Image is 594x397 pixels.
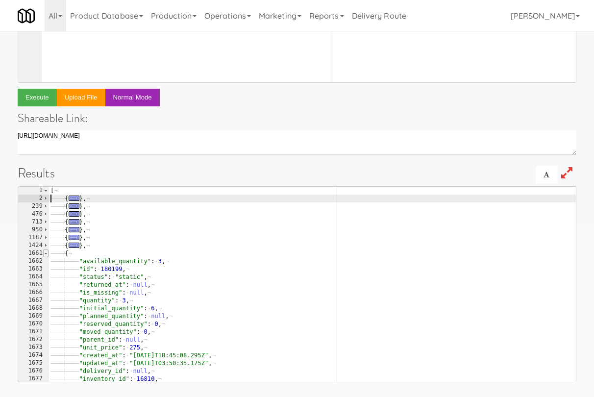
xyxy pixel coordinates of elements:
[18,297,49,304] div: 1667
[18,187,49,195] div: 1
[18,281,49,289] div: 1665
[18,257,49,265] div: 1662
[18,328,49,336] div: 1671
[18,336,49,344] div: 1672
[18,166,576,180] h1: Results
[18,265,49,273] div: 1663
[18,320,49,328] div: 1670
[18,234,49,242] div: 1187
[69,235,79,240] span: ...
[18,112,576,124] h4: Shareable Link:
[18,367,49,375] div: 1676
[18,312,49,320] div: 1669
[18,226,49,234] div: 950
[18,7,35,25] img: Micromart
[18,130,576,155] textarea: [URL][DOMAIN_NAME]
[18,249,49,257] div: 1661
[69,203,79,209] span: ...
[18,202,49,210] div: 239
[18,210,49,218] div: 476
[18,218,49,226] div: 713
[69,196,79,201] span: ...
[69,219,79,224] span: ...
[69,211,79,217] span: ...
[69,227,79,232] span: ...
[69,243,79,248] span: ...
[18,89,57,106] button: Execute
[18,304,49,312] div: 1668
[105,89,160,106] button: Normal Mode
[18,242,49,249] div: 1424
[18,289,49,297] div: 1666
[18,359,49,367] div: 1675
[18,375,49,383] div: 1677
[18,344,49,351] div: 1673
[18,195,49,202] div: 2
[18,351,49,359] div: 1674
[18,273,49,281] div: 1664
[57,89,105,106] button: Upload file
